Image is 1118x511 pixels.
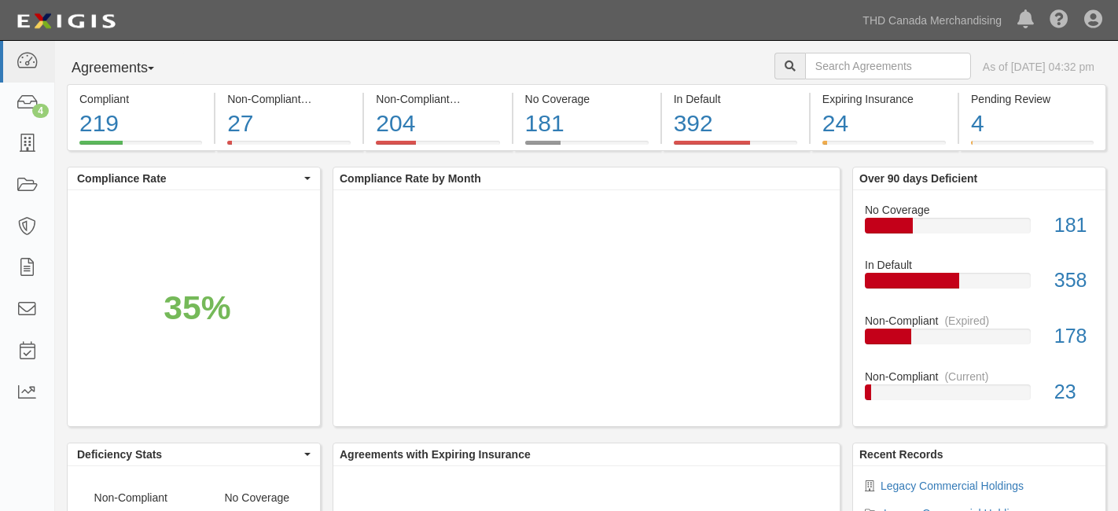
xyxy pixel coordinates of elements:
input: Search Agreements [805,53,971,79]
b: Agreements with Expiring Insurance [340,448,531,461]
div: 4 [971,107,1094,141]
b: Compliance Rate by Month [340,172,481,185]
div: Non-Compliant (Expired) [376,91,499,107]
div: No Coverage [853,202,1105,218]
div: (Current) [307,91,351,107]
div: Pending Review [971,91,1094,107]
button: Agreements [67,53,185,84]
a: Compliant219 [67,141,214,153]
a: Non-Compliant(Expired)178 [865,313,1094,369]
div: (Current) [944,369,988,384]
div: 392 [674,107,797,141]
i: Help Center - Complianz [1050,11,1068,30]
div: (Expired) [944,313,989,329]
div: 181 [525,107,649,141]
div: Non-Compliant [853,369,1105,384]
a: Pending Review4 [959,141,1106,153]
a: Expiring Insurance24 [811,141,958,153]
div: 4 [32,104,49,118]
div: 219 [79,107,202,141]
div: 35% [164,283,230,331]
a: No Coverage181 [865,202,1094,258]
a: Non-Compliant(Current)27 [215,141,362,153]
div: 178 [1043,322,1105,351]
div: 358 [1043,267,1105,295]
a: Non-Compliant(Expired)204 [364,141,511,153]
div: Non-Compliant (Current) [227,91,351,107]
div: Non-Compliant [853,313,1105,329]
span: Compliance Rate [77,171,300,186]
div: In Default [853,257,1105,273]
div: (Expired) [456,91,501,107]
a: Non-Compliant(Current)23 [865,369,1094,413]
a: No Coverage181 [513,141,660,153]
button: Deficiency Stats [68,443,320,465]
div: As of [DATE] 04:32 pm [983,59,1094,75]
a: Legacy Commercial Holdings [881,480,1024,492]
a: THD Canada Merchandising [855,5,1010,36]
div: No Coverage [525,91,649,107]
a: In Default392 [662,141,809,153]
button: Compliance Rate [68,167,320,189]
b: Recent Records [859,448,943,461]
b: Over 90 days Deficient [859,172,977,185]
div: 23 [1043,378,1105,406]
div: 24 [822,107,946,141]
a: In Default358 [865,257,1094,313]
span: Deficiency Stats [77,447,300,462]
div: 204 [376,107,499,141]
img: logo-5460c22ac91f19d4615b14bd174203de0afe785f0fc80cf4dbbc73dc1793850b.png [12,7,120,35]
div: Compliant [79,91,202,107]
div: In Default [674,91,797,107]
div: Expiring Insurance [822,91,946,107]
div: 181 [1043,211,1105,240]
div: 27 [227,107,351,141]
